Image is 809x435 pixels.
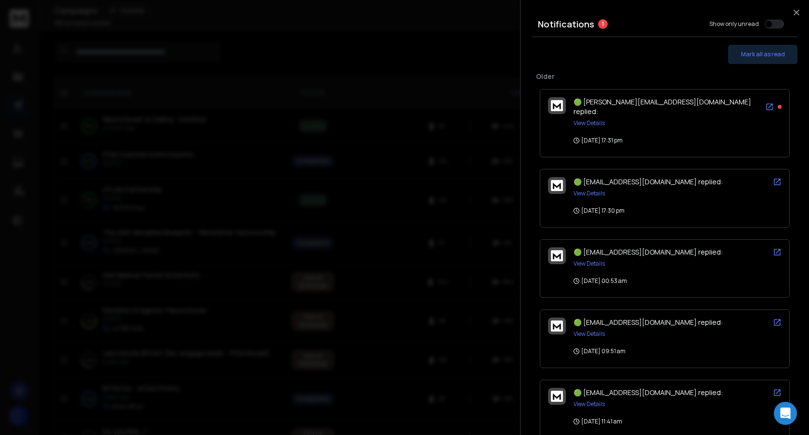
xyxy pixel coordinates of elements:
[598,19,608,29] span: 1
[574,418,622,425] p: [DATE] 11:41 am
[574,177,723,186] span: 🟢 [EMAIL_ADDRESS][DOMAIN_NAME] replied:
[574,137,623,144] p: [DATE] 17:31 pm
[574,247,723,256] span: 🟢 [EMAIL_ADDRESS][DOMAIN_NAME] replied:
[728,45,797,64] button: Mark all as read
[551,391,563,402] img: logo
[741,51,785,58] span: Mark all as read
[574,207,625,215] p: [DATE] 17:30 pm
[574,400,605,408] button: View Details
[538,17,594,31] h3: Notifications
[551,180,563,191] img: logo
[574,260,605,268] button: View Details
[574,347,626,355] p: [DATE] 09:51 am
[574,330,605,338] button: View Details
[536,72,794,81] p: Older
[551,320,563,332] img: logo
[574,388,723,397] span: 🟢 [EMAIL_ADDRESS][DOMAIN_NAME] replied:
[574,190,605,197] button: View Details
[709,20,759,28] label: Show only unread
[574,97,751,116] span: 🟢 [PERSON_NAME][EMAIL_ADDRESS][DOMAIN_NAME] replied:
[574,277,627,285] p: [DATE] 00:53 am
[574,119,605,127] button: View Details
[574,318,723,327] span: 🟢 [EMAIL_ADDRESS][DOMAIN_NAME] replied:
[551,100,563,111] img: logo
[551,250,563,261] img: logo
[774,402,797,425] div: Open Intercom Messenger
